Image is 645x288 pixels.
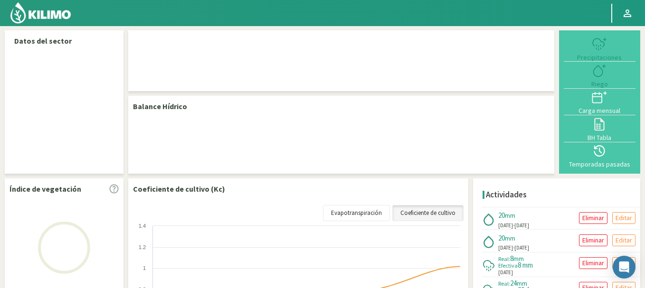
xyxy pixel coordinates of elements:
[510,254,513,263] span: 8
[505,234,515,242] span: mm
[498,244,513,252] span: [DATE]
[564,89,636,115] button: Carga mensual
[510,279,517,288] span: 24
[567,107,633,114] div: Carga mensual
[567,81,633,87] div: Riego
[498,262,518,269] span: Efectiva
[518,260,533,269] span: 8 mm
[567,161,633,167] div: Temporadas pasadas
[612,234,636,246] button: Editar
[582,235,604,246] p: Eliminar
[579,234,607,246] button: Eliminar
[513,244,514,251] span: -
[133,101,187,112] p: Balance Hídrico
[486,190,527,199] h4: Actividades
[616,235,632,246] p: Editar
[582,258,604,269] p: Eliminar
[498,222,513,230] span: [DATE]
[9,1,72,24] img: Kilimo
[613,256,636,279] div: Open Intercom Messenger
[498,269,513,277] span: [DATE]
[517,279,527,288] span: mm
[616,213,632,223] p: Editar
[612,212,636,224] button: Editar
[139,244,146,250] text: 1.2
[498,280,510,287] span: Real:
[579,212,607,224] button: Eliminar
[579,257,607,269] button: Eliminar
[505,211,515,220] span: mm
[567,134,633,141] div: BH Tabla
[143,265,146,271] text: 1
[564,142,636,169] button: Temporadas pasadas
[612,257,636,269] button: Editar
[14,35,114,46] p: Datos del sector
[139,223,146,229] text: 1.4
[498,255,510,262] span: Real:
[513,254,524,263] span: mm
[564,115,636,142] button: BH Tabla
[567,54,633,61] div: Precipitaciones
[323,205,390,221] a: Evapotranspiración
[392,205,464,221] a: Coeficiente de cultivo
[9,183,81,195] p: Índice de vegetación
[582,213,604,223] p: Eliminar
[498,211,505,220] span: 20
[564,62,636,88] button: Riego
[564,35,636,62] button: Precipitaciones
[513,222,514,229] span: -
[514,222,529,229] span: [DATE]
[514,244,529,251] span: [DATE]
[133,183,225,195] p: Coeficiente de cultivo (Kc)
[498,233,505,242] span: 20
